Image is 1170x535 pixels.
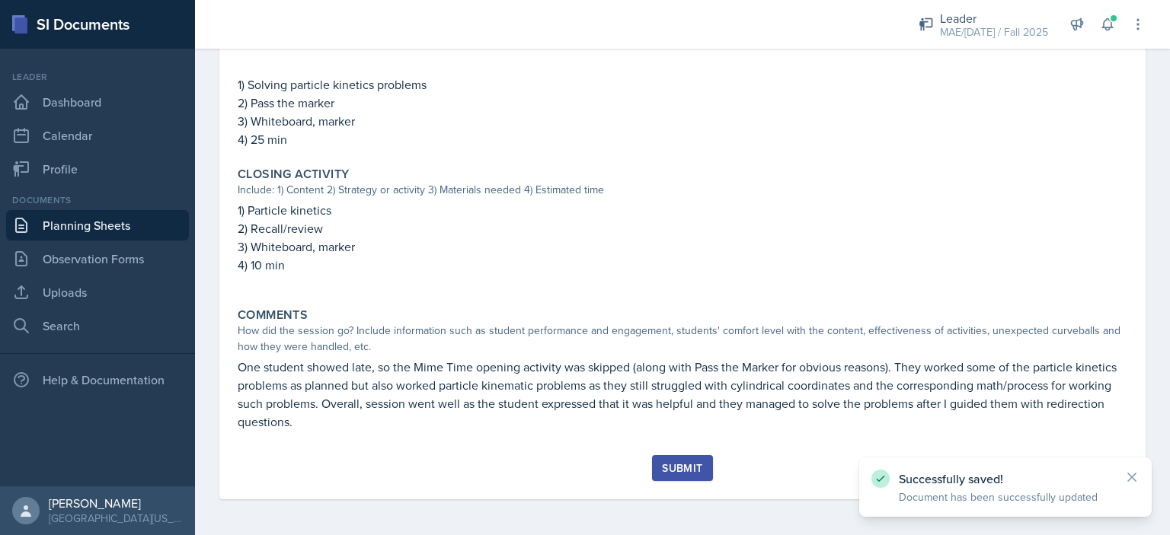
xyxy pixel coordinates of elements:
[238,167,349,182] label: Closing Activity
[6,310,189,341] a: Search
[49,511,183,526] div: [GEOGRAPHIC_DATA][US_STATE] in [GEOGRAPHIC_DATA]
[6,210,189,240] a: Planning Sheets
[940,9,1048,27] div: Leader
[6,120,189,151] a: Calendar
[238,219,1127,237] p: 2) Recall/review
[238,75,1127,94] p: 1) Solving particle kinetics problems
[238,237,1127,256] p: 3) Whiteboard, marker
[238,112,1127,130] p: 3) Whiteboard, marker
[238,182,1127,198] div: Include: 1) Content 2) Strategy or activity 3) Materials needed 4) Estimated time
[6,244,189,274] a: Observation Forms
[238,256,1127,274] p: 4) 10 min
[6,70,189,84] div: Leader
[238,307,308,323] label: Comments
[238,201,1127,219] p: 1) Particle kinetics
[238,130,1127,148] p: 4) 25 min
[662,462,702,474] div: Submit
[6,193,189,207] div: Documents
[652,455,712,481] button: Submit
[6,87,189,117] a: Dashboard
[238,94,1127,112] p: 2) Pass the marker
[6,154,189,184] a: Profile
[238,358,1127,431] p: One student showed late, so the Mime Time opening activity was skipped (along with Pass the Marke...
[899,489,1112,505] p: Document has been successfully updated
[49,495,183,511] div: [PERSON_NAME]
[238,323,1127,355] div: How did the session go? Include information such as student performance and engagement, students'...
[899,471,1112,486] p: Successfully saved!
[940,24,1048,40] div: MAE/[DATE] / Fall 2025
[6,277,189,307] a: Uploads
[6,365,189,395] div: Help & Documentation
